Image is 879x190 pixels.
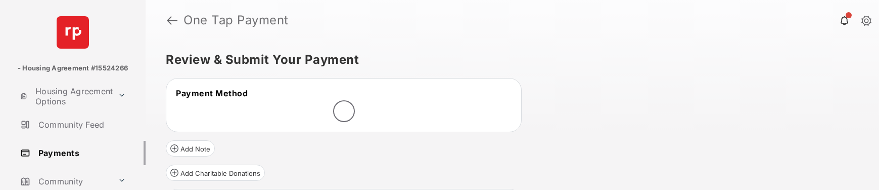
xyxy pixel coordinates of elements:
[176,88,248,98] span: Payment Method
[166,165,265,181] button: Add Charitable Donations
[16,141,146,165] a: Payments
[166,54,851,66] h5: Review & Submit Your Payment
[166,140,215,157] button: Add Note
[18,63,128,73] p: - Housing Agreement #15524266
[57,16,89,49] img: svg+xml;base64,PHN2ZyB4bWxucz0iaHR0cDovL3d3dy53My5vcmcvMjAwMC9zdmciIHdpZHRoPSI2NCIgaGVpZ2h0PSI2NC...
[16,84,114,108] a: Housing Agreement Options
[16,112,146,137] a: Community Feed
[183,14,289,26] strong: One Tap Payment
